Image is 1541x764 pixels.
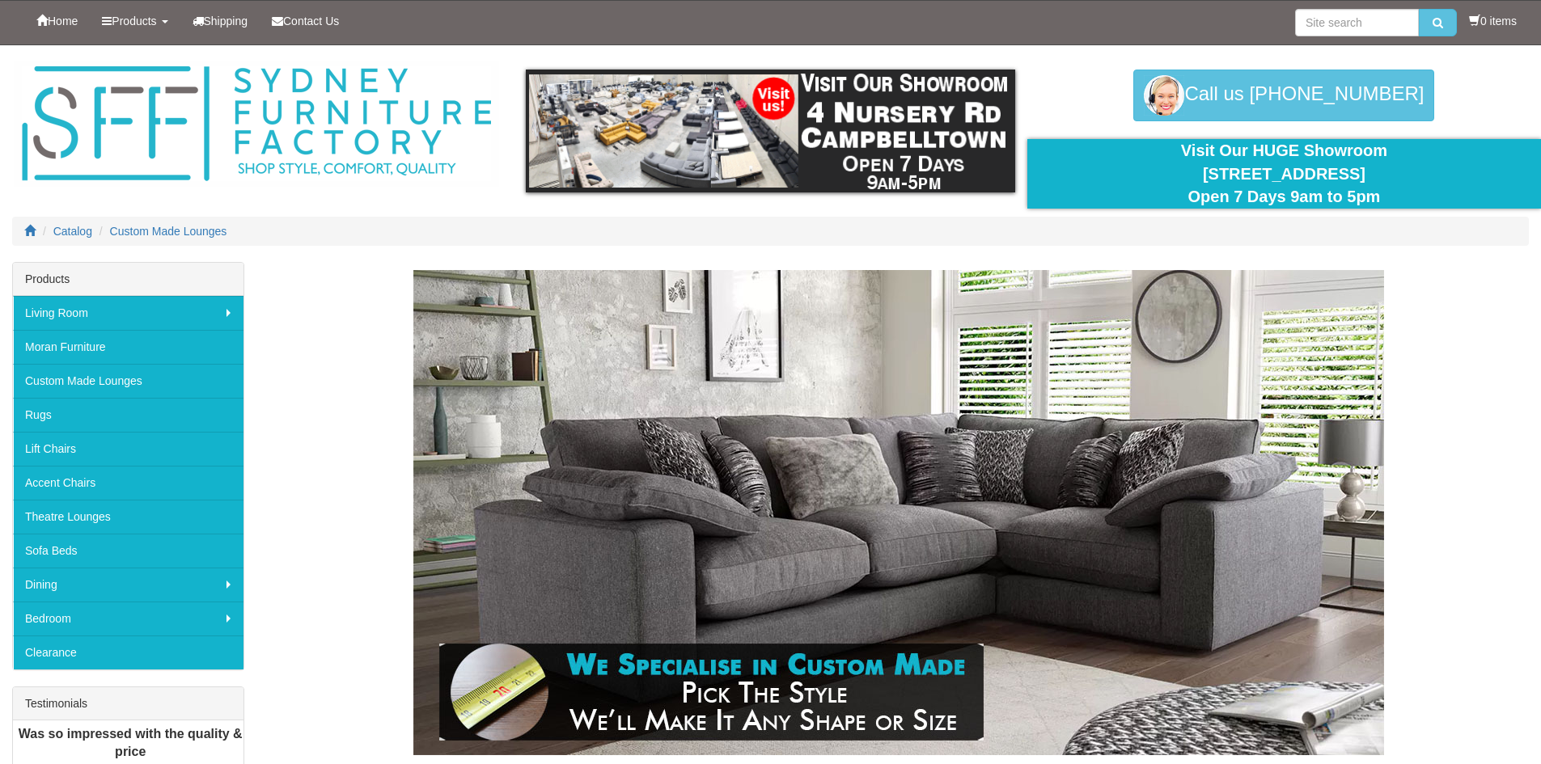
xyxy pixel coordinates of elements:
[260,1,351,41] a: Contact Us
[1039,139,1529,209] div: Visit Our HUGE Showroom [STREET_ADDRESS] Open 7 Days 9am to 5pm
[13,601,243,635] a: Bedroom
[1295,9,1419,36] input: Site search
[53,225,92,238] a: Catalog
[90,1,180,41] a: Products
[13,263,243,296] div: Products
[48,15,78,27] span: Home
[13,534,243,568] a: Sofa Beds
[13,466,243,500] a: Accent Chairs
[13,364,243,398] a: Custom Made Lounges
[112,15,156,27] span: Products
[13,330,243,364] a: Moran Furniture
[1469,13,1517,29] li: 0 items
[413,270,1384,755] img: Custom Made Lounges
[526,70,1015,192] img: showroom.gif
[13,296,243,330] a: Living Room
[24,1,90,41] a: Home
[13,635,243,669] a: Clearance
[19,727,243,759] b: Was so impressed with the quality & price
[110,225,227,238] a: Custom Made Lounges
[14,61,499,187] img: Sydney Furniture Factory
[204,15,248,27] span: Shipping
[13,687,243,720] div: Testimonials
[13,500,243,534] a: Theatre Lounges
[180,1,260,41] a: Shipping
[13,432,243,466] a: Lift Chairs
[13,568,243,601] a: Dining
[283,15,339,27] span: Contact Us
[13,398,243,432] a: Rugs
